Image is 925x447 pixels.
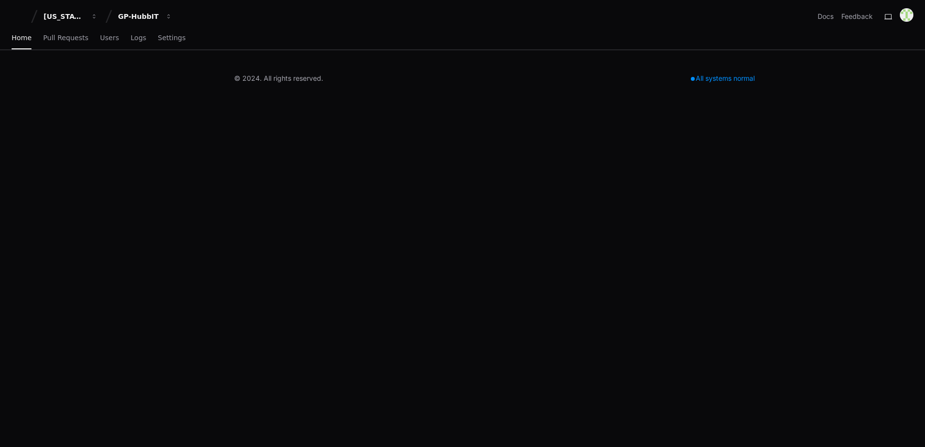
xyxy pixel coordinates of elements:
[43,27,88,49] a: Pull Requests
[234,74,323,83] div: © 2024. All rights reserved.
[818,12,834,21] a: Docs
[685,72,761,85] div: All systems normal
[158,27,185,49] a: Settings
[900,8,913,22] img: 171276637
[131,35,146,41] span: Logs
[118,12,160,21] div: GP-HubbIT
[40,8,102,25] button: [US_STATE] Pacific
[12,35,31,41] span: Home
[158,35,185,41] span: Settings
[114,8,176,25] button: GP-HubbIT
[12,27,31,49] a: Home
[44,12,85,21] div: [US_STATE] Pacific
[100,35,119,41] span: Users
[100,27,119,49] a: Users
[841,12,873,21] button: Feedback
[131,27,146,49] a: Logs
[43,35,88,41] span: Pull Requests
